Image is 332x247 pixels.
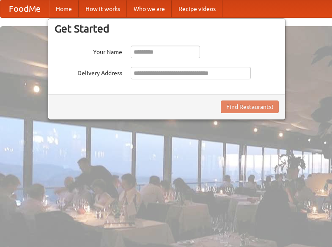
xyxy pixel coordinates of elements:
[0,0,49,17] a: FoodMe
[221,100,279,113] button: Find Restaurants!
[55,67,122,77] label: Delivery Address
[55,46,122,56] label: Your Name
[79,0,127,17] a: How it works
[55,22,279,35] h3: Get Started
[172,0,222,17] a: Recipe videos
[49,0,79,17] a: Home
[127,0,172,17] a: Who we are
